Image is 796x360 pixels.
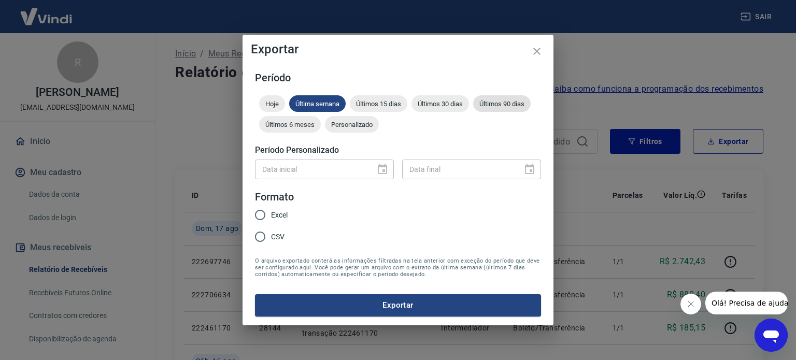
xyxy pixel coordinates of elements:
h5: Período [255,73,541,83]
h4: Exportar [251,43,545,55]
iframe: Mensagem da empresa [705,292,788,314]
div: Últimos 6 meses [259,116,321,133]
span: CSV [271,232,285,242]
input: DD/MM/YYYY [402,160,515,179]
span: Hoje [259,100,285,108]
span: Últimos 15 dias [350,100,407,108]
button: close [524,39,549,64]
span: Olá! Precisa de ajuda? [6,7,87,16]
legend: Formato [255,190,294,205]
span: O arquivo exportado conterá as informações filtradas na tela anterior com exceção do período que ... [255,257,541,278]
input: DD/MM/YYYY [255,160,368,179]
div: Personalizado [325,116,379,133]
iframe: Botão para abrir a janela de mensagens [755,319,788,352]
div: Últimos 90 dias [473,95,531,112]
iframe: Fechar mensagem [680,294,701,314]
span: Últimos 90 dias [473,100,531,108]
span: Últimos 6 meses [259,121,321,128]
div: Hoje [259,95,285,112]
button: Exportar [255,294,541,316]
div: Últimos 30 dias [411,95,469,112]
span: Excel [271,210,288,221]
span: Personalizado [325,121,379,128]
span: Última semana [289,100,346,108]
div: Última semana [289,95,346,112]
div: Últimos 15 dias [350,95,407,112]
span: Últimos 30 dias [411,100,469,108]
h5: Período Personalizado [255,145,541,155]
